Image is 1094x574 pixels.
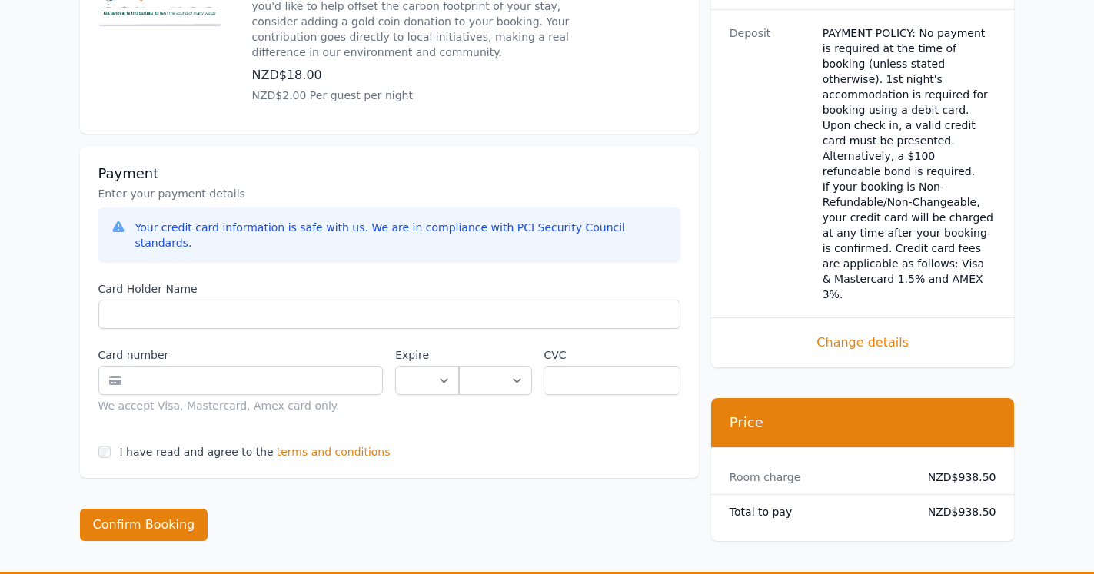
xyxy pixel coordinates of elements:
[730,469,903,485] dt: Room charge
[730,333,996,352] span: Change details
[916,469,996,485] dd: NZD$938.50
[98,164,680,183] h3: Payment
[98,281,680,297] label: Card Holder Name
[98,347,384,363] label: Card number
[252,88,583,103] p: NZD$2.00 Per guest per night
[395,347,459,363] label: Expire
[544,347,680,363] label: CVC
[730,504,903,519] dt: Total to pay
[80,509,208,541] button: Confirm Booking
[823,25,996,302] dd: PAYMENT POLICY: No payment is required at the time of booking (unless stated otherwise). 1st nigh...
[730,413,996,432] h3: Price
[459,347,531,363] label: .
[98,398,384,413] div: We accept Visa, Mastercard, Amex card only.
[916,504,996,519] dd: NZD$938.50
[730,25,810,302] dt: Deposit
[252,66,583,85] p: NZD$18.00
[120,446,274,458] label: I have read and agree to the
[277,444,391,460] span: terms and conditions
[98,186,680,201] p: Enter your payment details
[135,220,668,251] div: Your credit card information is safe with us. We are in compliance with PCI Security Council stan...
